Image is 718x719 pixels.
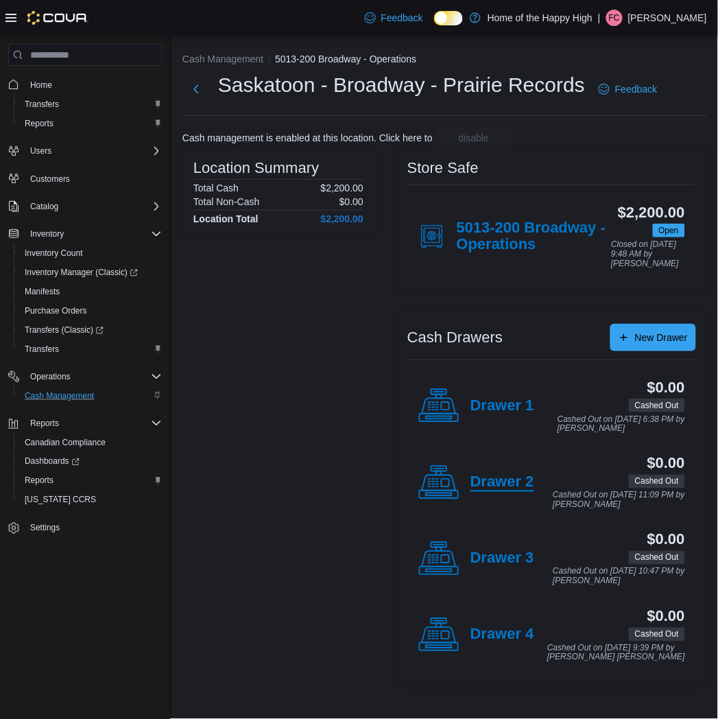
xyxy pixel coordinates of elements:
[19,245,162,261] span: Inventory Count
[3,169,167,189] button: Customers
[19,96,64,113] a: Transfers
[27,11,88,25] img: Cova
[19,434,111,451] a: Canadian Compliance
[470,397,534,415] h4: Drawer 1
[618,204,685,221] h3: $2,200.00
[14,282,167,301] button: Manifests
[610,324,696,351] button: New Drawer
[19,388,162,404] span: Cash Management
[25,305,87,316] span: Purchase Orders
[25,118,53,129] span: Reports
[25,198,162,215] span: Catalog
[407,329,503,346] h3: Cash Drawers
[593,75,662,103] a: Feedback
[558,415,685,434] p: Cashed Out on [DATE] 6:38 PM by [PERSON_NAME]
[193,160,319,176] h3: Location Summary
[3,224,167,244] button: Inventory
[628,10,707,26] p: [PERSON_NAME]
[19,264,162,281] span: Inventory Manager (Classic)
[629,399,685,412] span: Cashed Out
[19,303,93,319] a: Purchase Orders
[30,80,52,91] span: Home
[470,474,534,492] h4: Drawer 2
[470,550,534,568] h4: Drawer 3
[647,456,685,472] h3: $0.00
[3,74,167,94] button: Home
[553,491,685,510] p: Cashed Out on [DATE] 11:09 PM by [PERSON_NAME]
[25,475,53,486] span: Reports
[25,77,58,93] a: Home
[659,224,679,237] span: Open
[25,75,162,93] span: Home
[218,71,585,99] h1: Saskatoon - Broadway - Prairie Records
[407,160,479,176] h3: Store Safe
[647,532,685,548] h3: $0.00
[25,415,162,432] span: Reports
[19,492,101,508] a: [US_STATE] CCRS
[19,341,64,357] a: Transfers
[25,286,60,297] span: Manifests
[25,226,162,242] span: Inventory
[275,54,416,64] button: 5013-200 Broadway - Operations
[30,174,70,185] span: Customers
[434,25,435,26] span: Dark Mode
[25,99,59,110] span: Transfers
[193,213,259,224] h4: Location Total
[321,213,363,224] h4: $2,200.00
[30,418,59,429] span: Reports
[14,340,167,359] button: Transfers
[19,115,162,132] span: Reports
[25,248,83,259] span: Inventory Count
[339,196,363,207] p: $0.00
[14,95,167,114] button: Transfers
[3,414,167,433] button: Reports
[3,518,167,538] button: Settings
[609,10,620,26] span: FC
[19,473,162,489] span: Reports
[182,54,263,64] button: Cash Management
[14,386,167,405] button: Cash Management
[19,434,162,451] span: Canadian Compliance
[606,10,623,26] div: Fiona Corney
[19,453,162,470] span: Dashboards
[3,367,167,386] button: Operations
[19,264,143,281] a: Inventory Manager (Classic)
[14,471,167,491] button: Reports
[635,331,688,344] span: New Drawer
[14,244,167,263] button: Inventory Count
[25,170,162,187] span: Customers
[19,303,162,319] span: Purchase Orders
[629,628,685,641] span: Cashed Out
[19,96,162,113] span: Transfers
[25,267,138,278] span: Inventory Manager (Classic)
[19,245,88,261] a: Inventory Count
[182,75,210,103] button: Next
[30,201,58,212] span: Catalog
[25,495,96,506] span: [US_STATE] CCRS
[19,322,109,338] a: Transfers (Classic)
[635,552,679,564] span: Cashed Out
[25,368,162,385] span: Operations
[19,388,99,404] a: Cash Management
[14,114,167,133] button: Reports
[553,567,685,586] p: Cashed Out on [DATE] 10:47 PM by [PERSON_NAME]
[647,609,685,625] h3: $0.00
[598,10,601,26] p: |
[25,226,69,242] button: Inventory
[459,131,489,145] span: disable
[25,519,162,537] span: Settings
[25,325,104,335] span: Transfers (Classic)
[457,220,612,254] h4: 5013-200 Broadway - Operations
[359,4,429,32] a: Feedback
[25,415,64,432] button: Reports
[193,182,239,193] h6: Total Cash
[30,523,60,534] span: Settings
[615,82,657,96] span: Feedback
[647,379,685,396] h3: $0.00
[3,197,167,216] button: Catalog
[19,322,162,338] span: Transfers (Classic)
[381,11,423,25] span: Feedback
[25,368,76,385] button: Operations
[19,473,59,489] a: Reports
[14,320,167,340] a: Transfers (Classic)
